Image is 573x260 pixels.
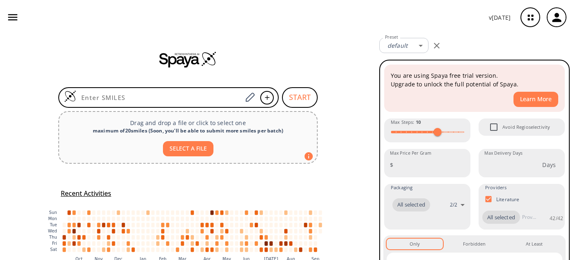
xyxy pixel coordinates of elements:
em: default [387,42,408,49]
button: Only [387,239,443,249]
div: Forbidden [463,240,486,248]
p: Drag and drop a file or click to select one [66,118,310,127]
button: Forbidden [446,239,502,249]
text: Thu [49,235,57,239]
button: Recent Activities [57,187,115,200]
p: Days [542,160,556,169]
button: START [282,87,318,108]
text: Wed [48,229,57,233]
span: Avoid Regioselectivity [502,123,550,131]
text: Tue [49,223,57,227]
div: Only [410,240,420,248]
h5: Recent Activities [61,189,111,198]
p: Literature [496,196,520,203]
img: Logo Spaya [64,90,76,102]
span: Packaging [391,184,413,191]
span: Avoid Regioselectivity [485,118,502,136]
span: All selected [482,214,520,222]
button: At Least [506,239,562,249]
div: maximum of 20 smiles ( Soon, you'll be able to submit more smiles per batch ) [66,127,310,135]
label: Preset [385,34,398,40]
p: 42 / 42 [550,215,563,222]
g: y-axis tick label [48,210,57,252]
p: You are using Spaya free trial version. Upgrade to unlock the full potential of Spaya. [391,71,558,88]
text: Mon [48,216,57,221]
input: Enter SMILES [76,93,242,102]
button: Learn More [513,92,558,107]
text: Sun [49,210,57,215]
button: SELECT A FILE [163,141,213,156]
span: Max Steps : [391,118,421,126]
p: $ [390,160,393,169]
label: Max Delivery Days [484,150,523,156]
label: Max Price Per Gram [390,150,431,156]
span: All selected [392,201,430,209]
div: At Least [526,240,543,248]
span: Providers [485,184,507,191]
img: Spaya logo [159,51,217,67]
p: 2 / 2 [450,201,457,208]
text: Fri [52,241,57,246]
text: Sat [50,247,57,252]
strong: 10 [416,119,421,125]
input: Provider name [520,211,538,224]
p: v [DATE] [489,13,511,22]
g: cell [63,210,322,252]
